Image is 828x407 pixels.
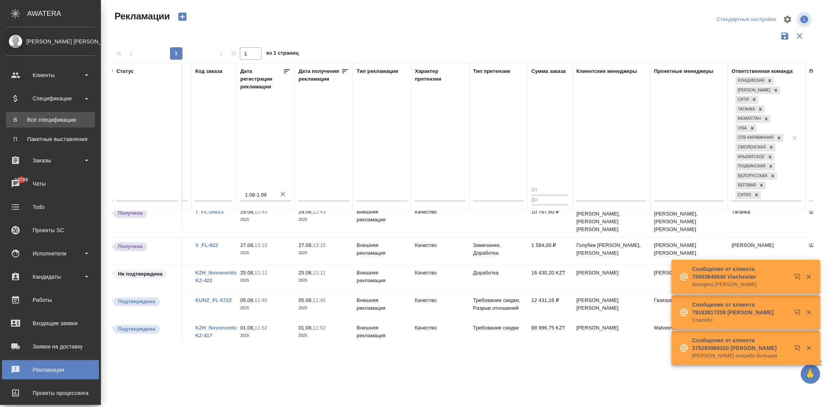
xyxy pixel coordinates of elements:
[6,248,95,259] div: Исполнители
[735,152,775,162] div: Кунцевская, Бабушкинская, Сити, Таганка, Казахстан, Visa, СПБ Караванная, Смоленская, Крылатское,...
[240,270,255,276] p: 25.08,
[735,95,759,105] div: Кунцевская, Бабушкинская, Сити, Таганка, Казахстан, Visa, СПБ Караванная, Смоленская, Крылатское,...
[735,143,776,152] div: Кунцевская, Бабушкинская, Сити, Таганка, Казахстан, Visa, СПБ Караванная, Смоленская, Крылатское,...
[736,143,767,152] div: Смоленская
[266,48,299,60] span: из 1 страниц
[797,12,813,27] span: Посмотреть информацию
[118,270,163,278] p: Не подтверждена
[173,10,192,23] button: Создать
[801,345,817,352] button: Закрыть
[240,242,255,248] p: 27.08,
[299,209,313,215] p: 29.08,
[654,67,713,75] div: Проектные менеджеры
[735,190,762,200] div: Кунцевская, Бабушкинская, Сити, Таганка, Казахстан, Visa, СПБ Караванная, Смоленская, Крылатское,...
[736,134,775,142] div: СПБ Караванная
[6,178,95,190] div: Чаты
[6,294,95,306] div: Работы
[240,216,291,224] p: 2025
[240,304,291,312] p: 2025
[778,10,797,29] span: Настроить таблицу
[469,320,528,347] td: Требование скидки
[353,238,411,265] td: Внешняя рекламация
[735,124,757,133] div: Кунцевская, Бабушкинская, Сити, Таганка, Казахстан, Visa, СПБ Караванная, Смоленская, Крылатское,...
[313,297,326,303] p: 11:45
[255,325,267,331] p: 11:52
[790,269,808,288] button: Открыть в новой вкладке
[195,325,242,338] a: KZH_Novonordisk-KZ-417
[528,238,573,265] td: 1 584,00 ₽
[10,135,91,143] div: Пакетные выставления
[650,320,728,347] td: Matveeva Anastasia
[10,116,91,124] div: Все спецификации
[2,360,99,379] a: Рекламации
[735,114,771,124] div: Кунцевская, Бабушкинская, Сити, Таганка, Казахстан, Visa, СПБ Караванная, Смоленская, Крылатское,...
[299,216,349,224] p: 2025
[6,364,95,376] div: Рекламации
[469,293,528,320] td: Требование скидки, Разрыв отношений
[650,238,728,265] td: [PERSON_NAME] [PERSON_NAME]
[313,242,326,248] p: 13:15
[736,86,772,95] div: [PERSON_NAME]
[735,105,766,114] div: Кунцевская, Бабушкинская, Сити, Таганка, Казахстан, Visa, СПБ Караванная, Смоленская, Крылатское,...
[528,265,573,292] td: 16 430,20 KZT
[411,238,469,265] td: Качество
[195,242,218,248] a: V_FL-822
[6,69,95,81] div: Клиенты
[531,195,569,205] input: До
[255,242,267,248] p: 13:15
[790,305,808,323] button: Открыть в новой вкладке
[692,316,789,324] p: Спасибо
[650,265,728,292] td: [PERSON_NAME]
[801,273,817,280] button: Закрыть
[255,209,267,215] p: 12:43
[353,320,411,347] td: Внешняя рекламация
[240,209,255,215] p: 29.08,
[736,96,750,104] div: Сити
[735,133,784,143] div: Кунцевская, Бабушкинская, Сити, Таганка, Казахстан, Visa, СПБ Караванная, Смоленская, Крылатское,...
[473,67,510,75] div: Тип претензии
[299,325,313,331] p: 01.08,
[735,76,775,86] div: Кунцевская, Бабушкинская, Сити, Таганка, Казахстан, Visa, СПБ Караванная, Смоленская, Крылатское,...
[255,270,267,276] p: 11:11
[692,352,789,360] p: [PERSON_NAME] спасибо большое ☺️
[576,67,637,75] div: Клиентские менеджеры
[573,320,650,347] td: [PERSON_NAME]
[240,332,291,340] p: 2025
[6,93,95,104] div: Спецификации
[692,301,789,316] p: Сообщение от клиента 79183817209 [PERSON_NAME]
[736,115,762,123] div: Казахстан
[195,297,232,303] a: KUNZ_FL-5722
[411,265,469,292] td: Качество
[6,155,95,166] div: Заказы
[2,337,99,356] a: Заявки на доставку
[735,181,767,190] div: Кунцевская, Бабушкинская, Сити, Таганка, Казахстан, Visa, СПБ Караванная, Смоленская, Крылатское,...
[650,198,728,237] td: [PERSON_NAME] [PERSON_NAME], [PERSON_NAME] [PERSON_NAME]
[240,277,291,285] p: 2025
[299,277,349,285] p: 2025
[692,265,789,281] p: Сообщение от клиента 79853649846 Viacheslav
[353,265,411,292] td: Внешняя рекламация
[650,293,728,320] td: Газизов Ринат
[2,290,99,310] a: Работы
[736,105,756,114] div: Таганка
[6,317,95,329] div: Входящие заявки
[6,37,95,46] div: [PERSON_NAME] [PERSON_NAME]
[27,6,101,21] div: AWATERA
[2,221,99,240] a: Проекты SC
[573,265,650,292] td: [PERSON_NAME]
[118,243,142,250] p: Получена
[801,309,817,316] button: Закрыть
[728,204,805,231] td: Таганка
[299,67,341,83] div: Дата получения рекламации
[255,297,267,303] p: 11:45
[6,224,95,236] div: Проекты SC
[118,325,155,333] p: Подтверждена
[778,29,792,43] button: Сохранить фильтры
[411,204,469,231] td: Качество
[735,162,776,171] div: Кунцевская, Бабушкинская, Сити, Таганка, Казахстан, Visa, СПБ Караванная, Смоленская, Крылатское,...
[6,271,95,283] div: Кандидаты
[6,341,95,352] div: Заявки на доставку
[299,242,313,248] p: 27.08,
[528,320,573,347] td: 88 996,75 KZT
[728,238,805,265] td: [PERSON_NAME]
